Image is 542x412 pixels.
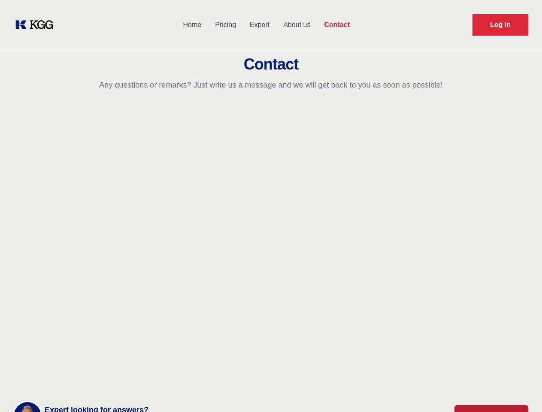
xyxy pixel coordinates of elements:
p: Any questions or remarks? Just write us a message and we will get back to you as soon as possible! [10,80,532,90]
a: Expert [243,14,276,36]
a: About us [276,14,317,36]
a: Pricing [208,14,243,36]
a: Home [176,14,208,36]
a: KOL Knowledge Platform: Talk to Key External Experts (KEE) [14,18,60,32]
h2: Contact [10,56,532,73]
iframe: Chat Widget [499,371,542,412]
div: Cookie settings [9,404,53,409]
a: Contact [317,14,357,36]
a: Request Demo [472,14,528,36]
